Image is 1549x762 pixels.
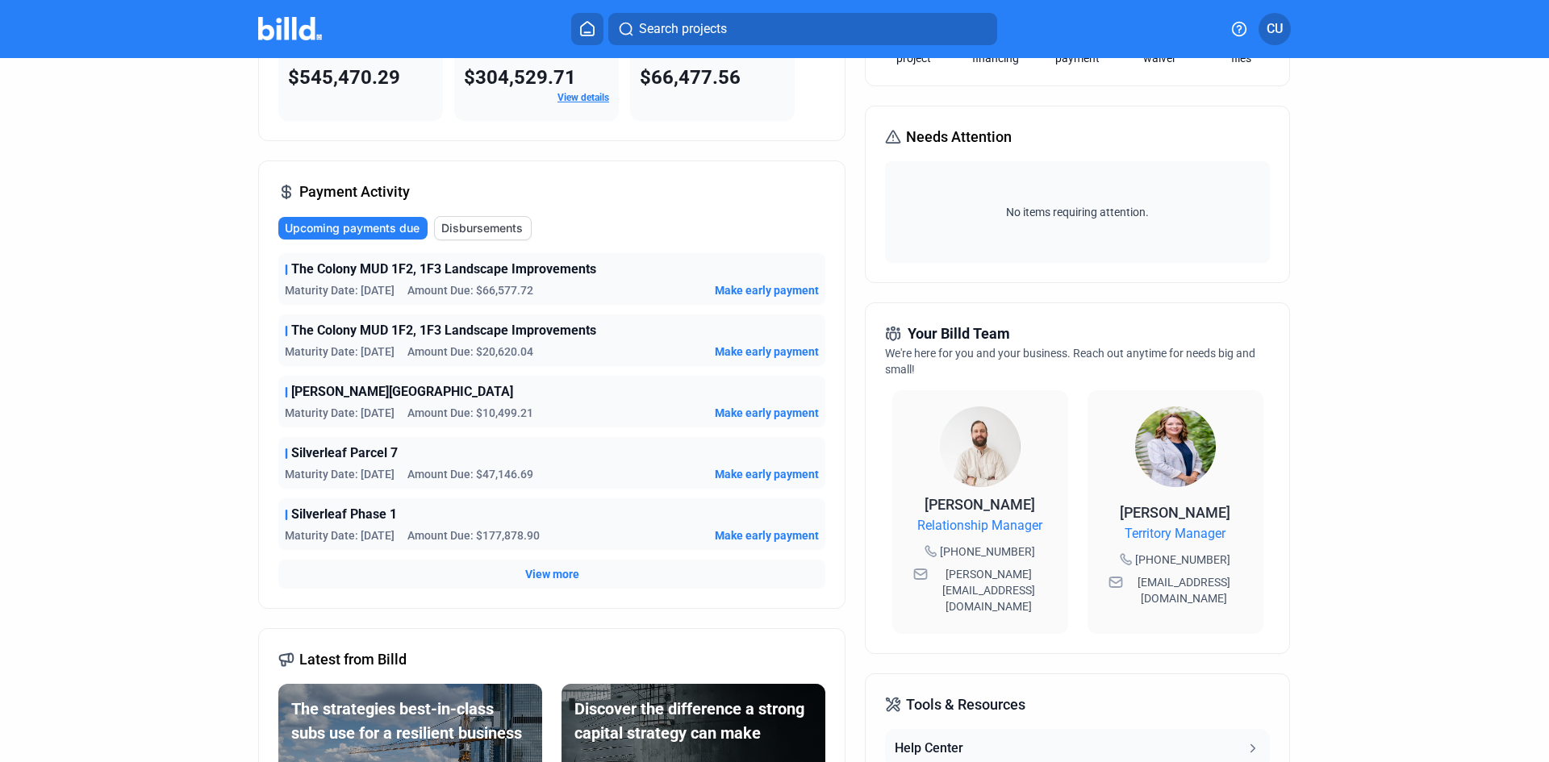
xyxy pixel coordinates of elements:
[291,382,513,402] span: [PERSON_NAME][GEOGRAPHIC_DATA]
[908,323,1010,345] span: Your Billd Team
[291,505,397,524] span: Silverleaf Phase 1
[715,405,819,421] button: Make early payment
[574,697,812,745] div: Discover the difference a strong capital strategy can make
[906,126,1012,148] span: Needs Attention
[291,697,529,745] div: The strategies best-in-class subs use for a resilient business
[608,13,997,45] button: Search projects
[285,527,395,543] span: Maturity Date: [DATE]
[715,527,819,543] button: Make early payment
[895,739,963,758] div: Help Center
[1126,574,1242,606] span: [EMAIL_ADDRESS][DOMAIN_NAME]
[1135,552,1230,568] span: [PHONE_NUMBER]
[917,516,1042,535] span: Relationship Manager
[441,220,523,236] span: Disbursements
[407,466,533,482] span: Amount Due: $47,146.69
[931,566,1047,614] span: [PERSON_NAME][EMAIL_ADDRESS][DOMAIN_NAME]
[288,66,400,89] span: $545,470.29
[258,17,322,40] img: Billd Company Logo
[291,260,596,279] span: The Colony MUD 1F2, 1F3 Landscape Improvements
[285,344,395,360] span: Maturity Date: [DATE]
[925,496,1035,513] span: [PERSON_NAME]
[407,282,533,298] span: Amount Due: $66,577.72
[285,466,395,482] span: Maturity Date: [DATE]
[940,406,1021,487] img: Relationship Manager
[1120,504,1230,521] span: [PERSON_NAME]
[715,466,819,482] button: Make early payment
[1135,406,1216,487] img: Territory Manager
[278,217,428,239] button: Upcoming payments due
[291,321,596,340] span: The Colony MUD 1F2, 1F3 Landscape Improvements
[525,566,579,582] button: View more
[285,220,420,236] span: Upcoming payments due
[434,216,532,240] button: Disbursements
[940,543,1035,560] span: [PHONE_NUMBER]
[291,443,398,463] span: Silverleaf Parcel 7
[891,204,1263,220] span: No items requiring attention.
[715,282,819,298] button: Make early payment
[640,66,741,89] span: $66,477.56
[299,181,410,203] span: Payment Activity
[285,282,395,298] span: Maturity Date: [DATE]
[639,19,727,39] span: Search projects
[906,693,1025,716] span: Tools & Resources
[299,648,407,671] span: Latest from Billd
[407,344,533,360] span: Amount Due: $20,620.04
[885,347,1255,376] span: We're here for you and your business. Reach out anytime for needs big and small!
[285,405,395,421] span: Maturity Date: [DATE]
[557,92,609,103] a: View details
[407,527,540,543] span: Amount Due: $177,878.90
[464,66,576,89] span: $304,529.71
[715,344,819,360] button: Make early payment
[1267,19,1283,39] span: CU
[1125,524,1225,543] span: Territory Manager
[1259,13,1291,45] button: CU
[407,405,533,421] span: Amount Due: $10,499.21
